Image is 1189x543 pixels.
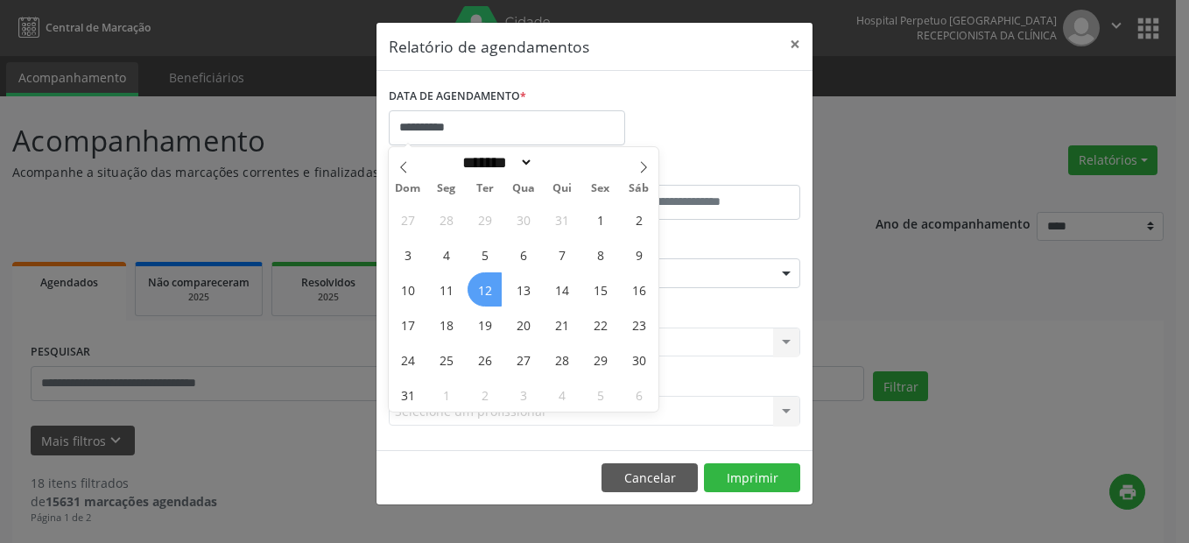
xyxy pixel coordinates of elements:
span: Agosto 21, 2025 [545,307,579,342]
button: Imprimir [704,463,800,493]
button: Close [777,23,813,66]
span: Setembro 3, 2025 [506,377,540,412]
span: Julho 27, 2025 [390,202,425,236]
span: Agosto 24, 2025 [390,342,425,377]
span: Agosto 3, 2025 [390,237,425,271]
span: Agosto 19, 2025 [468,307,502,342]
span: Julho 28, 2025 [429,202,463,236]
span: Setembro 4, 2025 [545,377,579,412]
button: Cancelar [602,463,698,493]
span: Agosto 14, 2025 [545,272,579,307]
span: Julho 30, 2025 [506,202,540,236]
span: Agosto 27, 2025 [506,342,540,377]
span: Agosto 10, 2025 [390,272,425,307]
span: Julho 29, 2025 [468,202,502,236]
label: ATÉ [599,158,800,185]
span: Qua [504,183,543,194]
span: Seg [427,183,466,194]
span: Agosto 5, 2025 [468,237,502,271]
span: Agosto 23, 2025 [622,307,656,342]
span: Sáb [620,183,658,194]
select: Month [456,153,533,172]
span: Agosto 28, 2025 [545,342,579,377]
span: Agosto 16, 2025 [622,272,656,307]
span: Agosto 6, 2025 [506,237,540,271]
span: Agosto 7, 2025 [545,237,579,271]
span: Agosto 30, 2025 [622,342,656,377]
span: Agosto 2, 2025 [622,202,656,236]
span: Setembro 5, 2025 [583,377,617,412]
span: Agosto 1, 2025 [583,202,617,236]
span: Ter [466,183,504,194]
span: Agosto 22, 2025 [583,307,617,342]
span: Agosto 12, 2025 [468,272,502,307]
span: Setembro 6, 2025 [622,377,656,412]
label: DATA DE AGENDAMENTO [389,83,526,110]
span: Agosto 8, 2025 [583,237,617,271]
input: Year [533,153,591,172]
span: Agosto 26, 2025 [468,342,502,377]
span: Agosto 4, 2025 [429,237,463,271]
span: Setembro 1, 2025 [429,377,463,412]
span: Agosto 15, 2025 [583,272,617,307]
span: Agosto 20, 2025 [506,307,540,342]
span: Dom [389,183,427,194]
span: Sex [581,183,620,194]
span: Setembro 2, 2025 [468,377,502,412]
span: Agosto 29, 2025 [583,342,617,377]
span: Qui [543,183,581,194]
span: Agosto 11, 2025 [429,272,463,307]
span: Agosto 17, 2025 [390,307,425,342]
h5: Relatório de agendamentos [389,35,589,58]
span: Agosto 31, 2025 [390,377,425,412]
span: Agosto 9, 2025 [622,237,656,271]
span: Julho 31, 2025 [545,202,579,236]
span: Agosto 25, 2025 [429,342,463,377]
span: Agosto 18, 2025 [429,307,463,342]
span: Agosto 13, 2025 [506,272,540,307]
